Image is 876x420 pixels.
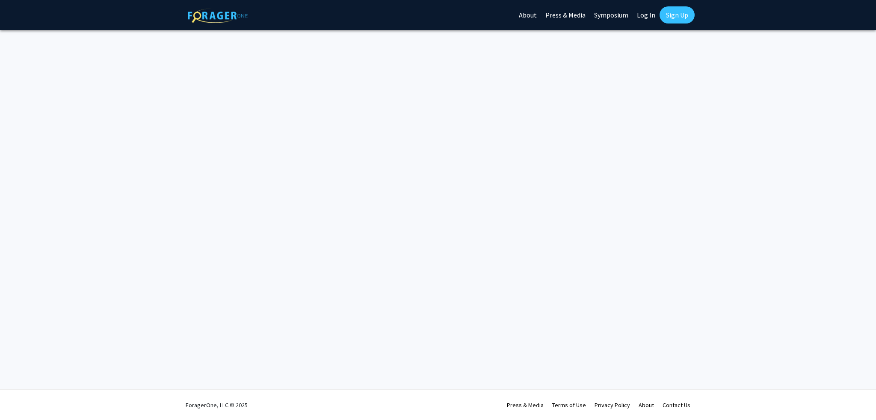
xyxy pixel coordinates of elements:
[660,6,695,23] a: Sign Up
[595,401,630,409] a: Privacy Policy
[639,401,654,409] a: About
[188,8,248,23] img: ForagerOne Logo
[552,401,586,409] a: Terms of Use
[663,401,690,409] a: Contact Us
[507,401,544,409] a: Press & Media
[186,390,248,420] div: ForagerOne, LLC © 2025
